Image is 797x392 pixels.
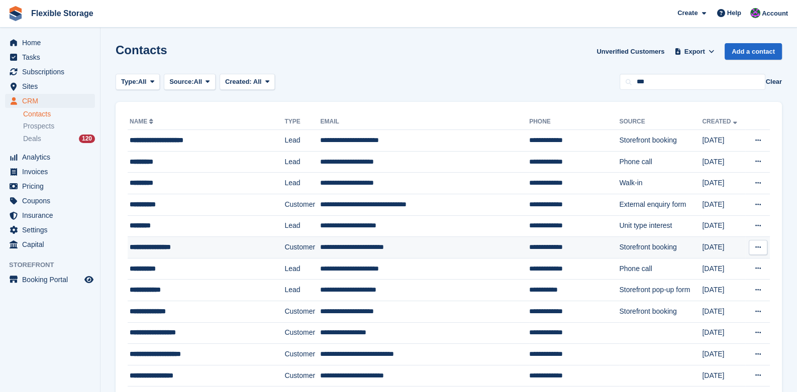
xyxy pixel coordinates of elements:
span: Invoices [22,165,82,179]
span: Export [684,47,705,57]
a: Unverified Customers [592,43,668,60]
td: Lead [284,258,320,280]
td: Phone call [619,258,702,280]
span: Account [762,9,788,19]
td: Customer [284,322,320,344]
span: Create [677,8,698,18]
a: Add a contact [725,43,782,60]
td: Unit type interest [619,215,702,237]
td: [DATE] [702,151,745,173]
td: [DATE] [702,194,745,215]
a: menu [5,179,95,193]
a: menu [5,194,95,208]
a: menu [5,237,95,251]
span: Subscriptions [22,65,82,79]
a: menu [5,165,95,179]
button: Clear [765,77,782,87]
td: Customer [284,237,320,258]
img: Daniel Douglas [750,8,760,18]
th: Source [619,114,702,130]
td: [DATE] [702,215,745,237]
span: Home [22,36,82,50]
th: Phone [529,114,619,130]
td: Customer [284,301,320,322]
span: Help [727,8,741,18]
td: [DATE] [702,322,745,344]
button: Created: All [220,74,275,90]
td: Customer [284,365,320,386]
a: menu [5,273,95,287]
td: [DATE] [702,130,745,152]
a: Name [130,118,155,125]
span: Pricing [22,179,82,193]
span: Type: [121,77,138,87]
td: [DATE] [702,344,745,365]
td: Storefront pop-up form [619,280,702,301]
a: Preview store [83,274,95,286]
td: [DATE] [702,365,745,386]
a: Deals 120 [23,134,95,144]
td: Storefront booking [619,301,702,322]
td: Storefront booking [619,237,702,258]
td: Storefront booking [619,130,702,152]
span: Coupons [22,194,82,208]
td: Lead [284,280,320,301]
button: Source: All [164,74,216,90]
a: menu [5,79,95,93]
th: Email [320,114,529,130]
a: menu [5,150,95,164]
a: menu [5,208,95,222]
span: Capital [22,237,82,251]
td: Walk-in [619,173,702,194]
span: Insurance [22,208,82,222]
a: menu [5,223,95,237]
td: [DATE] [702,280,745,301]
a: menu [5,94,95,108]
a: Prospects [23,121,95,132]
span: Tasks [22,50,82,64]
td: Lead [284,215,320,237]
td: [DATE] [702,237,745,258]
span: Storefront [9,260,100,270]
span: All [253,78,262,85]
button: Export [672,43,717,60]
a: Flexible Storage [27,5,97,22]
span: CRM [22,94,82,108]
a: Created [702,118,739,125]
div: 120 [79,135,95,143]
a: Contacts [23,109,95,119]
td: Lead [284,151,320,173]
a: menu [5,36,95,50]
span: Created: [225,78,252,85]
td: External enquiry form [619,194,702,215]
span: Analytics [22,150,82,164]
span: Booking Portal [22,273,82,287]
td: Customer [284,344,320,365]
td: Lead [284,130,320,152]
a: menu [5,65,95,79]
td: Phone call [619,151,702,173]
span: All [194,77,203,87]
h1: Contacts [116,43,167,57]
td: [DATE] [702,258,745,280]
span: Prospects [23,121,54,131]
span: Deals [23,134,41,144]
button: Type: All [116,74,160,90]
td: [DATE] [702,173,745,194]
th: Type [284,114,320,130]
a: menu [5,50,95,64]
span: Settings [22,223,82,237]
span: Source: [169,77,193,87]
img: stora-icon-8386f47178a22dfd0bd8f6a31ec36ba5ce8667c1dd55bd0f319d3a0aa187defe.svg [8,6,23,21]
span: All [138,77,147,87]
td: Customer [284,194,320,215]
td: [DATE] [702,301,745,322]
td: Lead [284,173,320,194]
span: Sites [22,79,82,93]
